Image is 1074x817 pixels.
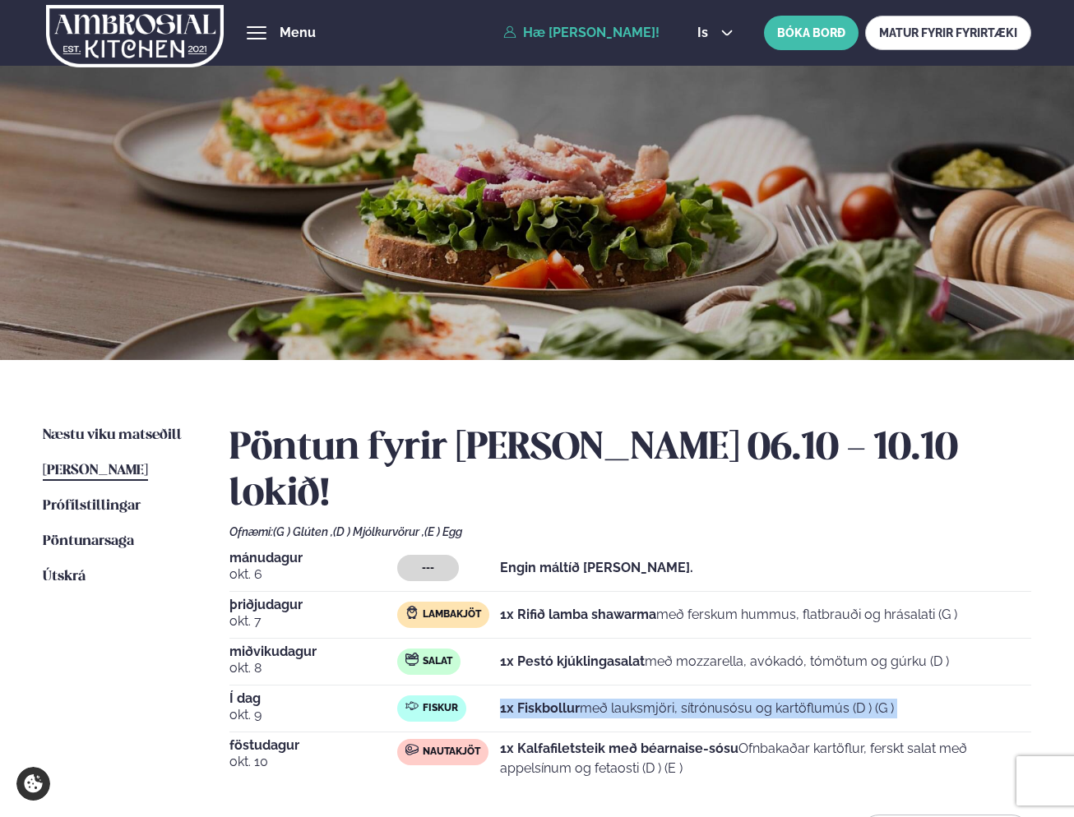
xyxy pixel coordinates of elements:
[764,16,859,50] button: BÓKA BORÐ
[405,606,419,619] img: Lamb.svg
[229,705,397,725] span: okt. 9
[684,26,746,39] button: is
[500,652,949,672] p: með mozzarella, avókadó, tómötum og gúrku (D )
[697,26,713,39] span: is
[229,752,397,772] span: okt. 10
[500,653,645,669] strong: 1x Pestó kjúklingasalat
[405,743,419,756] img: beef.svg
[424,525,462,538] span: (E ) Egg
[503,25,660,40] a: Hæ [PERSON_NAME]!
[405,699,419,713] img: fish.svg
[500,700,580,716] strong: 1x Fiskbollur
[229,658,397,678] span: okt. 8
[43,461,148,481] a: [PERSON_NAME]
[43,426,182,445] a: Næstu viku matseðill
[500,605,957,625] p: með ferskum hummus, flatbrauði og hrásalati (G )
[43,532,134,552] a: Pöntunarsaga
[423,702,458,715] span: Fiskur
[247,23,266,43] button: hamburger
[229,692,397,705] span: Í dag
[43,570,86,584] span: Útskrá
[16,767,50,801] a: Cookie settings
[500,560,693,575] strong: Engin máltíð [PERSON_NAME].
[865,16,1031,50] a: MATUR FYRIR FYRIRTÆKI
[273,525,333,538] span: (G ) Glúten ,
[423,655,452,668] span: Salat
[405,653,419,666] img: salad.svg
[229,612,397,631] span: okt. 7
[229,645,397,658] span: miðvikudagur
[333,525,424,538] span: (D ) Mjólkurvörur ,
[43,567,86,587] a: Útskrá
[229,525,1031,538] div: Ofnæmi:
[229,565,397,584] span: okt. 6
[43,428,182,442] span: Næstu viku matseðill
[43,496,141,516] a: Prófílstillingar
[423,608,481,621] span: Lambakjöt
[500,739,1031,778] p: Ofnbakaðar kartöflur, ferskt salat með appelsínum og fetaosti (D ) (E )
[500,699,894,718] p: með lauksmjöri, sítrónusósu og kartöflumús (D ) (G )
[229,426,1031,518] h2: Pöntun fyrir [PERSON_NAME] 06.10 - 10.10 lokið!
[46,2,224,70] img: logo
[229,739,397,752] span: föstudagur
[422,561,434,575] span: ---
[500,607,656,622] strong: 1x Rifið lamba shawarma
[43,499,141,513] span: Prófílstillingar
[229,598,397,612] span: þriðjudagur
[43,464,148,478] span: [PERSON_NAME]
[500,741,738,756] strong: 1x Kalfafiletsteik með béarnaise-sósu
[229,552,397,565] span: mánudagur
[423,745,480,759] span: Nautakjöt
[43,534,134,548] span: Pöntunarsaga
